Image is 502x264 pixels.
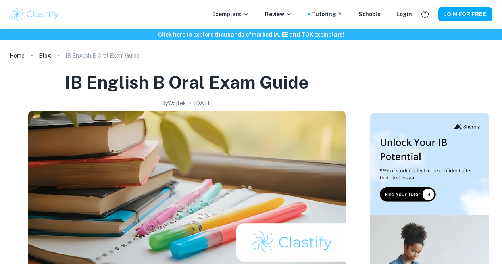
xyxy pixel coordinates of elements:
a: Blog [39,50,51,61]
h6: Click here to explore thousands of marked IA, EE and TOK exemplars ! [2,30,500,39]
a: Home [10,50,25,61]
a: Tutoring [312,10,342,19]
h1: IB English B Oral Exam Guide [65,71,309,94]
h2: By Wojtek [161,99,186,108]
p: Review [265,10,292,19]
p: Exemplars [212,10,249,19]
button: Help and Feedback [418,8,432,21]
p: IB English B Oral Exam Guide [65,51,140,60]
p: • [189,99,191,108]
img: Clastify logo [10,6,60,22]
h2: [DATE] [194,99,213,108]
button: JOIN FOR FREE [438,7,492,21]
a: Login [396,10,412,19]
a: Schools [358,10,381,19]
